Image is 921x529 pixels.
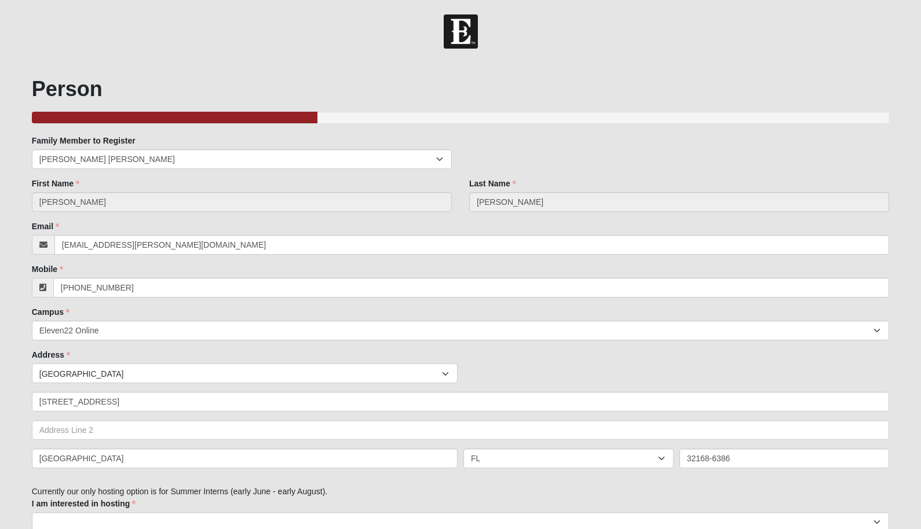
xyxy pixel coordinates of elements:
[32,498,136,509] label: I am interested in hosting
[32,221,59,232] label: Email
[444,14,478,49] img: Church of Eleven22 Logo
[32,306,70,318] label: Campus
[32,449,458,468] input: City
[32,178,79,189] label: First Name
[39,364,442,384] span: [GEOGRAPHIC_DATA]
[32,392,890,412] input: Address Line 1
[32,349,70,361] label: Address
[469,178,516,189] label: Last Name
[32,263,63,275] label: Mobile
[679,449,890,468] input: Zip
[32,420,890,440] input: Address Line 2
[32,135,136,146] label: Family Member to Register
[32,76,890,101] h1: Person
